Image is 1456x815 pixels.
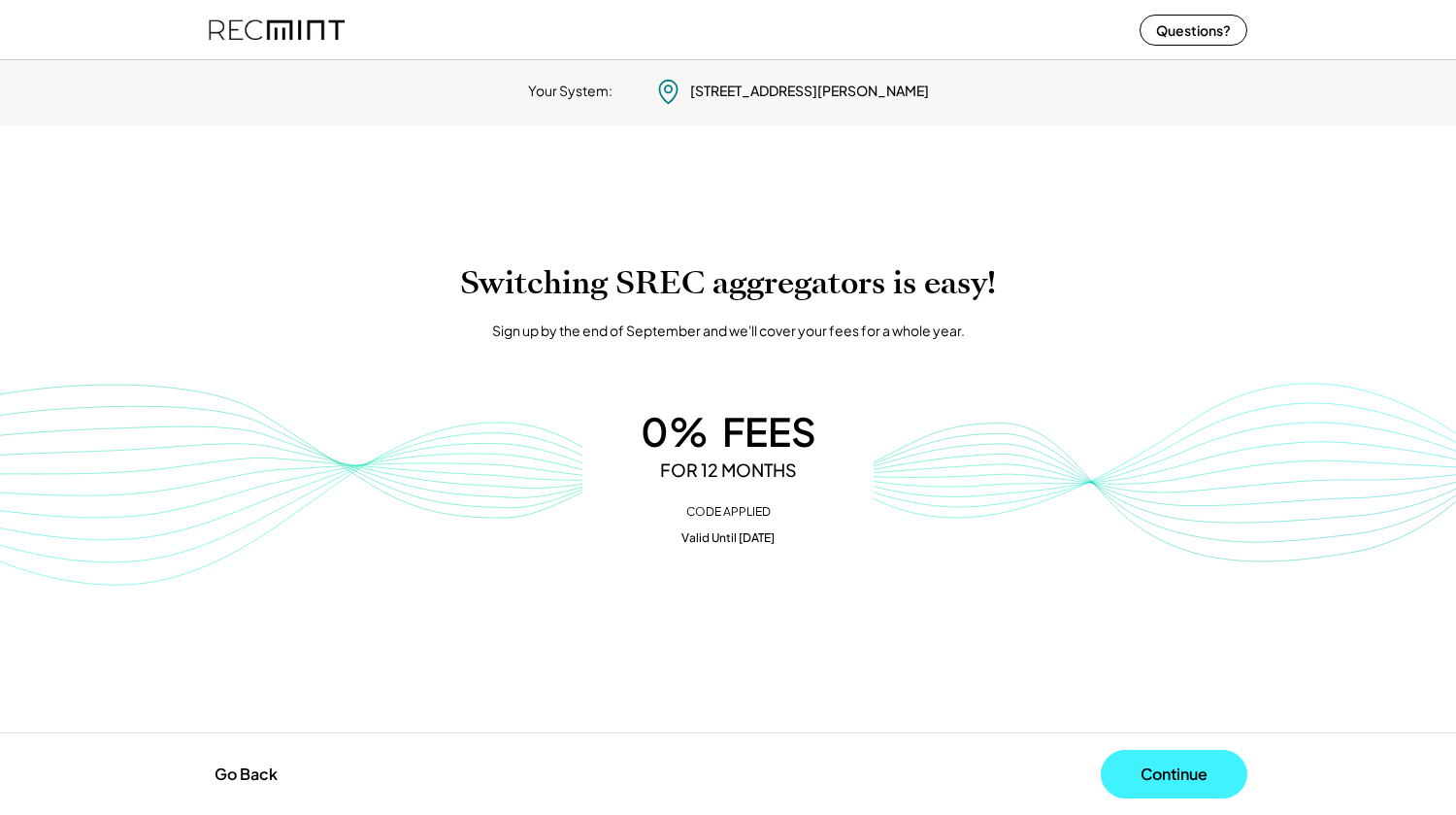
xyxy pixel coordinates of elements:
button: Continue [1101,750,1247,798]
div: FOR 12 MONTHS [602,459,854,481]
button: Go Back [209,753,283,796]
h1: Switching SREC aggregators is easy! [19,264,1437,302]
img: recmint-logotype%403x%20%281%29.jpeg [209,4,345,55]
div: CODE APPLIED [602,505,854,519]
div: Sign up by the end of September and we'll cover your fees for a whole year. [492,322,965,341]
div: [STREET_ADDRESS][PERSON_NAME] [690,82,929,101]
div: 0% FEES [602,408,854,455]
div: Valid Until [DATE] [602,531,854,545]
button: Questions? [1140,15,1247,46]
div: Your System: [528,82,612,101]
